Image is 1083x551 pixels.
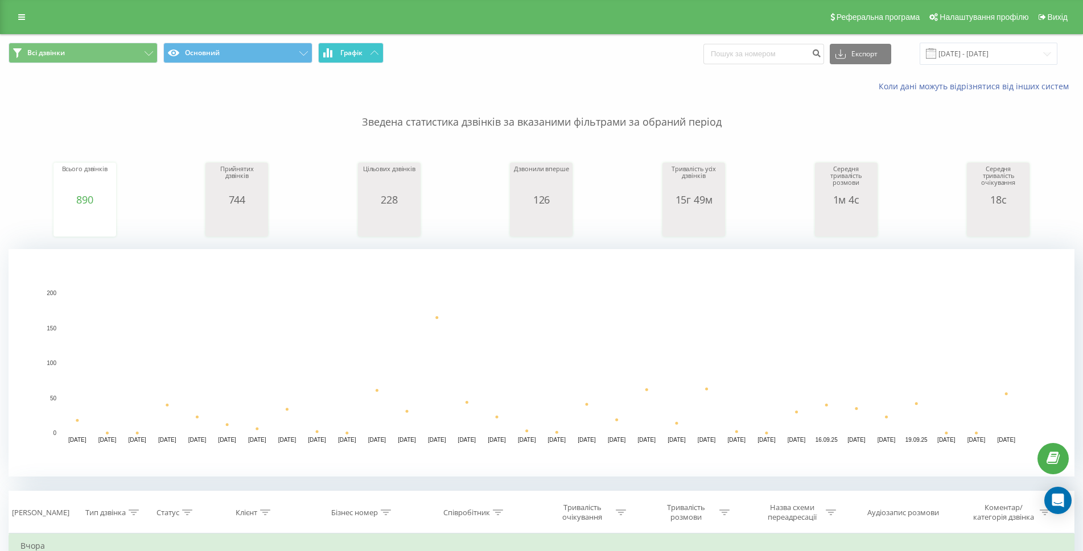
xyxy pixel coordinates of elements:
span: Налаштування профілю [940,13,1028,22]
div: 1м 4с [818,194,875,205]
text: 50 [50,395,57,401]
text: [DATE] [728,437,746,443]
div: 18с [970,194,1027,205]
svg: A chart. [9,249,1074,477]
text: [DATE] [608,437,626,443]
svg: A chart. [818,205,875,239]
div: Аудіозапис розмови [867,508,939,517]
text: [DATE] [308,437,326,443]
div: Тип дзвінка [85,508,126,517]
text: [DATE] [698,437,716,443]
text: [DATE] [428,437,446,443]
div: Тривалість очікування [552,503,613,522]
div: Тривалість усіх дзвінків [665,165,722,194]
text: [DATE] [128,437,146,443]
text: 150 [47,325,56,332]
span: Вихід [1048,13,1068,22]
text: [DATE] [937,437,956,443]
text: [DATE] [518,437,536,443]
p: Зведена статистика дзвінків за вказаними фільтрами за обраний період [9,92,1074,130]
div: Коментар/категорія дзвінка [970,503,1037,522]
text: [DATE] [757,437,776,443]
text: [DATE] [788,437,806,443]
text: 200 [47,290,56,296]
svg: A chart. [665,205,722,239]
button: Всі дзвінки [9,43,158,63]
text: [DATE] [248,437,266,443]
svg: A chart. [361,205,418,239]
div: Бізнес номер [331,508,378,517]
div: Статус [157,508,179,517]
span: Всі дзвінки [27,48,65,57]
svg: A chart. [513,205,570,239]
text: 0 [53,430,56,436]
text: [DATE] [188,437,207,443]
div: 126 [513,194,570,205]
div: Цільових дзвінків [361,165,418,194]
svg: A chart. [56,205,113,239]
text: [DATE] [967,437,986,443]
text: [DATE] [98,437,117,443]
text: [DATE] [68,437,87,443]
div: Назва схеми переадресації [762,503,823,522]
button: Експорт [830,44,891,64]
div: Співробітник [443,508,490,517]
div: [PERSON_NAME] [12,508,69,517]
div: 228 [361,194,418,205]
text: [DATE] [847,437,866,443]
text: [DATE] [158,437,176,443]
text: [DATE] [458,437,476,443]
div: Середня тривалість очікування [970,165,1027,194]
text: 16.09.25 [816,437,838,443]
text: [DATE] [638,437,656,443]
div: Open Intercom Messenger [1044,487,1072,514]
button: Графік [318,43,384,63]
text: [DATE] [878,437,896,443]
svg: A chart. [208,205,265,239]
text: [DATE] [398,437,416,443]
span: Реферальна програма [837,13,920,22]
text: [DATE] [368,437,386,443]
div: Тривалість розмови [656,503,716,522]
div: 15г 49м [665,194,722,205]
div: Прийнятих дзвінків [208,165,265,194]
text: [DATE] [578,437,596,443]
text: 19.09.25 [905,437,928,443]
text: [DATE] [488,437,506,443]
div: Клієнт [236,508,257,517]
span: Графік [340,49,363,57]
text: [DATE] [278,437,297,443]
text: [DATE] [548,437,566,443]
div: 744 [208,194,265,205]
button: Основний [163,43,312,63]
div: Дзвонили вперше [513,165,570,194]
text: [DATE] [997,437,1015,443]
text: [DATE] [218,437,236,443]
a: Коли дані можуть відрізнятися вiд інших систем [879,81,1074,92]
div: Середня тривалість розмови [818,165,875,194]
text: [DATE] [668,437,686,443]
svg: A chart. [970,205,1027,239]
div: Всього дзвінків [56,165,113,194]
input: Пошук за номером [703,44,824,64]
div: 890 [56,194,113,205]
text: 100 [47,360,56,366]
text: [DATE] [338,437,356,443]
